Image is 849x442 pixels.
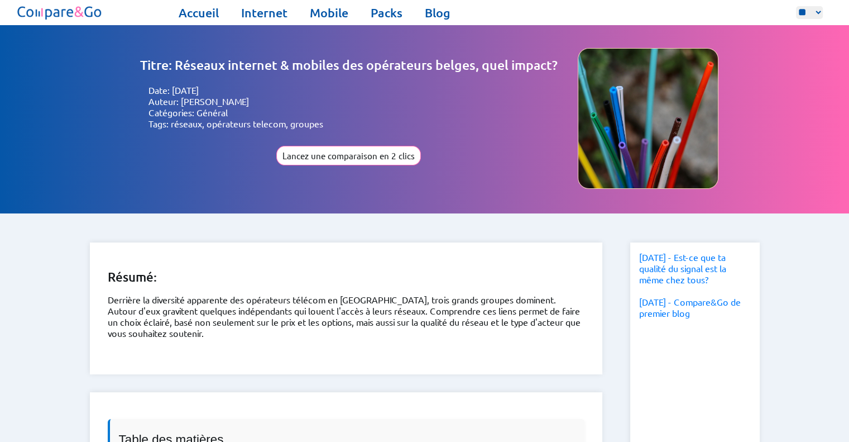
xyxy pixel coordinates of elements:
[148,118,558,129] li: Tags: réseaux, opérateurs telecom, groupes
[148,96,558,107] li: Auteur: [PERSON_NAME]
[310,5,348,21] a: Mobile
[108,294,584,339] p: Derrière la diversité apparente des opérateurs télécom en [GEOGRAPHIC_DATA], trois grands groupes...
[371,5,402,21] a: Packs
[108,269,584,285] h2: Résumé:
[425,5,450,21] a: Blog
[276,146,421,165] button: Lancez une comparaison en 2 clics
[179,5,219,21] a: Accueil
[639,251,726,285] a: [DATE] - Est-ce que ta qualité du signal est la même chez tous?
[241,5,287,21] a: Internet
[639,296,741,319] a: [DATE] - Compare&Go de premier blog
[276,140,421,165] a: Lancez une comparaison en 2 clics
[148,107,558,118] li: Catégories: Général
[148,84,558,96] li: Date: [DATE]
[15,3,105,22] img: Logo of Compare&Go
[578,48,718,189] img: Image representing the company
[140,57,558,73] h1: Titre: Réseaux internet & mobiles des opérateurs belges, quel impact?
